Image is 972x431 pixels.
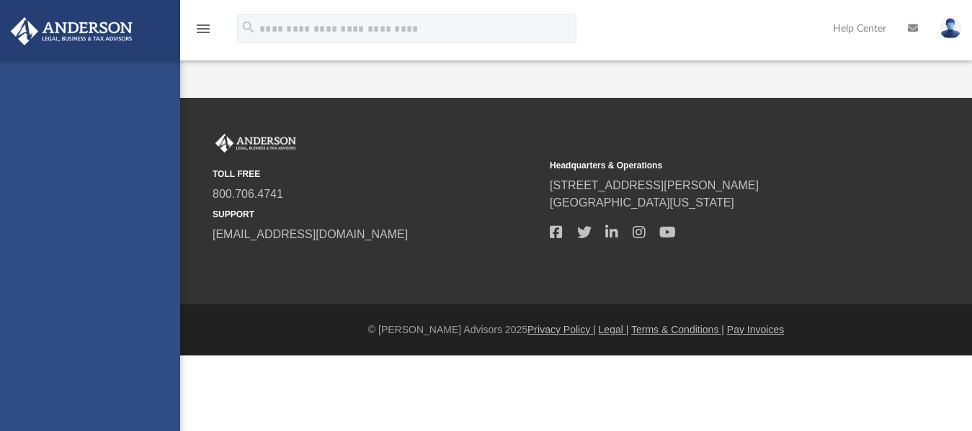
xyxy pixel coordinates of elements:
a: [STREET_ADDRESS][PERSON_NAME] [550,179,759,191]
a: Pay Invoices [727,324,784,335]
a: 800.706.4741 [213,188,283,200]
small: Headquarters & Operations [550,159,877,172]
i: search [241,19,257,35]
a: [EMAIL_ADDRESS][DOMAIN_NAME] [213,228,408,240]
img: Anderson Advisors Platinum Portal [6,17,137,45]
div: © [PERSON_NAME] Advisors 2025 [180,322,972,337]
small: SUPPORT [213,208,540,221]
a: Terms & Conditions | [631,324,724,335]
small: TOLL FREE [213,168,540,181]
a: Legal | [599,324,629,335]
a: menu [195,27,212,37]
a: Privacy Policy | [527,324,596,335]
i: menu [195,20,212,37]
a: [GEOGRAPHIC_DATA][US_STATE] [550,196,734,209]
img: User Pic [940,18,961,39]
img: Anderson Advisors Platinum Portal [213,134,299,153]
